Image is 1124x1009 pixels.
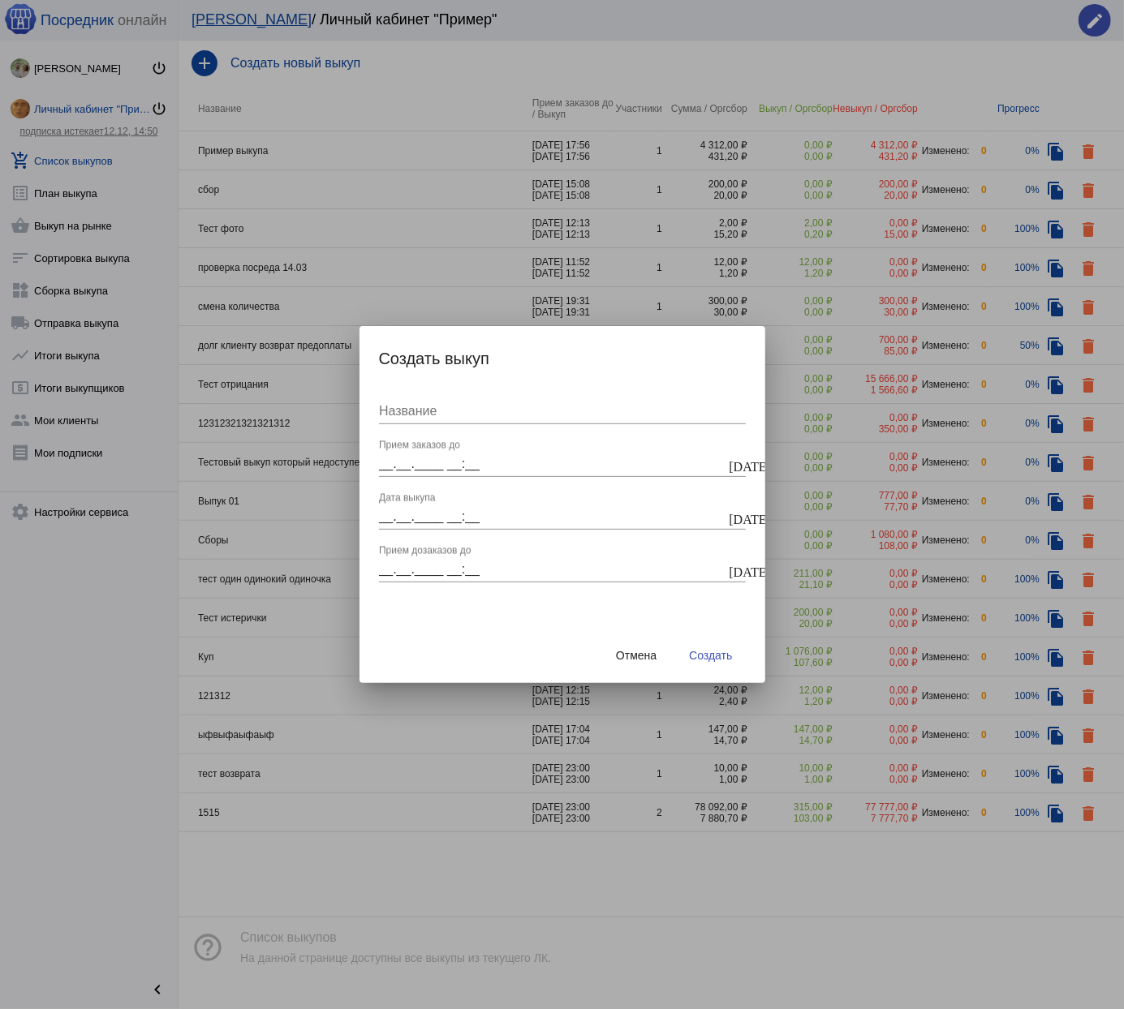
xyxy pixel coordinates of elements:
[730,563,743,577] mat-icon: [DATE]
[730,510,743,525] mat-icon: [DATE]
[689,649,732,662] span: Создать
[379,346,746,371] h2: Создать выкуп
[676,641,745,670] button: Создать
[603,641,670,670] button: Отмена
[730,457,743,472] mat-icon: [DATE]
[616,649,657,662] span: Отмена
